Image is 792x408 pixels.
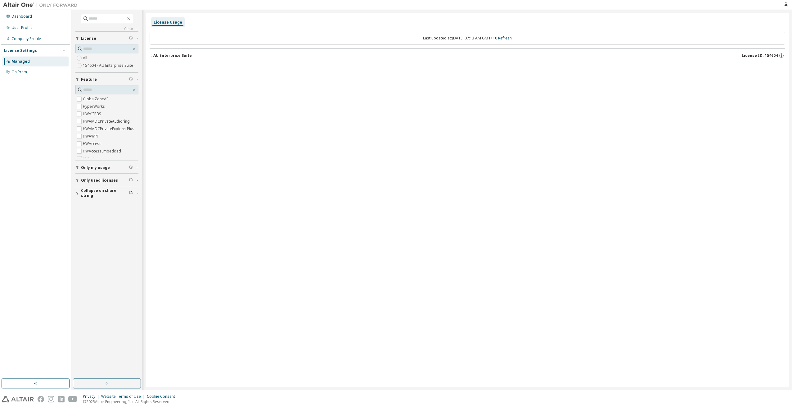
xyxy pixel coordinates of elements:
img: Altair One [3,2,81,8]
label: 154604 - AU Enterprise Suite [83,62,134,69]
button: License [75,32,138,45]
span: Clear filter [129,77,133,82]
span: Only used licenses [81,178,118,183]
label: HWAMDCPrivateAuthoring [83,118,131,125]
button: Only used licenses [75,174,138,187]
button: Only my usage [75,161,138,175]
div: On Prem [11,70,27,75]
span: Clear filter [129,36,133,41]
label: HWAccessEmbedded [83,147,122,155]
div: Company Profile [11,36,41,41]
span: Only my usage [81,165,110,170]
img: altair_logo.svg [2,396,34,402]
div: Website Terms of Use [101,394,147,399]
span: License ID: 154604 [742,53,778,58]
span: Collapse on share string [81,188,129,198]
span: License [81,36,96,41]
button: AU Enterprise SuiteLicense ID: 154604 [150,49,785,62]
div: License Settings [4,48,37,53]
div: User Profile [11,25,33,30]
label: HWAMDCPrivateExplorerPlus [83,125,136,133]
label: HWAWPF [83,133,100,140]
img: youtube.svg [68,396,77,402]
span: Clear filter [129,191,133,196]
label: HWActivate [83,155,104,162]
div: License Usage [154,20,182,25]
a: Clear all [75,26,138,31]
div: AU Enterprise Suite [153,53,192,58]
label: GlobalZoneAP [83,95,110,103]
label: HWAIFPBS [83,110,102,118]
span: Clear filter [129,165,133,170]
img: facebook.svg [38,396,44,402]
label: HWAccess [83,140,103,147]
div: Privacy [83,394,101,399]
div: Managed [11,59,30,64]
button: Collapse on share string [75,186,138,200]
div: Cookie Consent [147,394,179,399]
div: Last updated at: [DATE] 07:13 AM GMT+10 [150,32,785,45]
label: HyperWorks [83,103,106,110]
img: instagram.svg [48,396,54,402]
button: Feature [75,73,138,86]
label: All [83,54,88,62]
div: Dashboard [11,14,32,19]
img: linkedin.svg [58,396,65,402]
span: Feature [81,77,97,82]
span: Clear filter [129,178,133,183]
a: Refresh [498,35,512,41]
p: © 2025 Altair Engineering, Inc. All Rights Reserved. [83,399,179,404]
